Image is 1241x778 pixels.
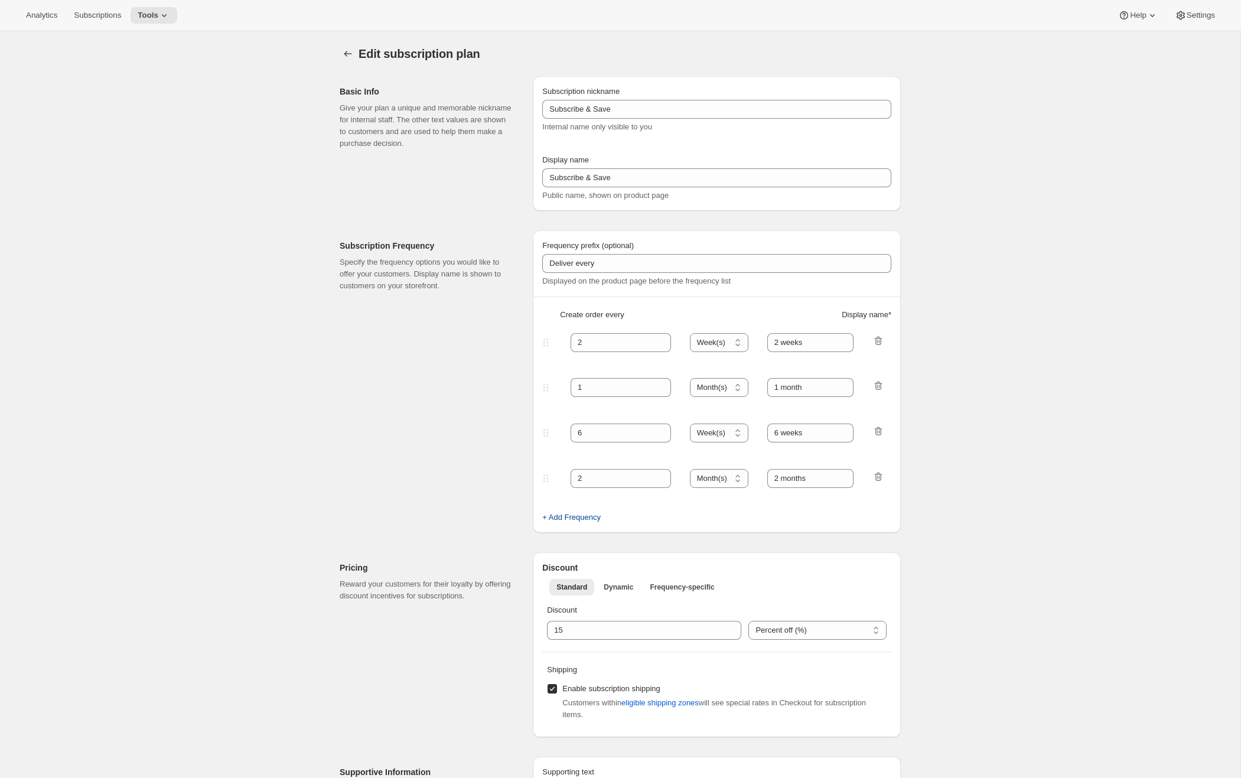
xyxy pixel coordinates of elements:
span: Public name, shown on product page [542,191,669,200]
h2: Discount [542,562,891,574]
input: 1 month [767,469,854,488]
button: Subscriptions [67,7,128,24]
span: Standard [556,582,587,592]
span: Help [1130,11,1146,20]
span: Dynamic [604,582,633,592]
h2: Subscription Frequency [340,240,514,252]
span: Subscription nickname [542,87,620,96]
p: Shipping [547,664,887,676]
span: Customers within will see special rates in Checkout for subscription items. [562,698,866,719]
button: + Add Frequency [535,508,608,527]
input: 1 month [767,333,854,352]
input: Deliver every [542,254,891,273]
button: Analytics [19,7,64,24]
button: Settings [1168,7,1222,24]
span: Subscriptions [74,11,121,20]
span: Edit subscription plan [359,47,480,60]
p: Reward your customers for their loyalty by offering discount incentives for subscriptions. [340,578,514,602]
h2: Pricing [340,562,514,574]
button: Help [1111,7,1165,24]
h2: Supportive Information [340,766,514,778]
span: Frequency-specific [650,582,714,592]
input: 10 [547,621,724,640]
span: eligible shipping zones [621,697,699,709]
button: eligible shipping zones [614,694,706,712]
span: Create order every [560,309,624,321]
span: Internal name only visible to you [542,122,652,131]
input: 1 month [767,424,854,442]
h2: Basic Info [340,86,514,97]
button: Tools [131,7,177,24]
span: Display name * [842,309,891,321]
input: Subscribe & Save [542,168,891,187]
p: Discount [547,604,887,616]
p: Specify the frequency options you would like to offer your customers. Display name is shown to cu... [340,256,514,292]
button: Subscription plans [340,45,356,62]
span: Displayed on the product page before the frequency list [542,276,731,285]
input: Subscribe & Save [542,100,891,119]
span: Tools [138,11,158,20]
span: Supporting text [542,767,594,776]
span: Enable subscription shipping [562,684,660,693]
p: Give your plan a unique and memorable nickname for internal staff. The other text values are show... [340,102,514,149]
input: 1 month [767,378,854,397]
span: Frequency prefix (optional) [542,241,634,250]
span: Display name [542,155,589,164]
span: Analytics [26,11,57,20]
span: Settings [1187,11,1215,20]
span: + Add Frequency [542,512,601,523]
